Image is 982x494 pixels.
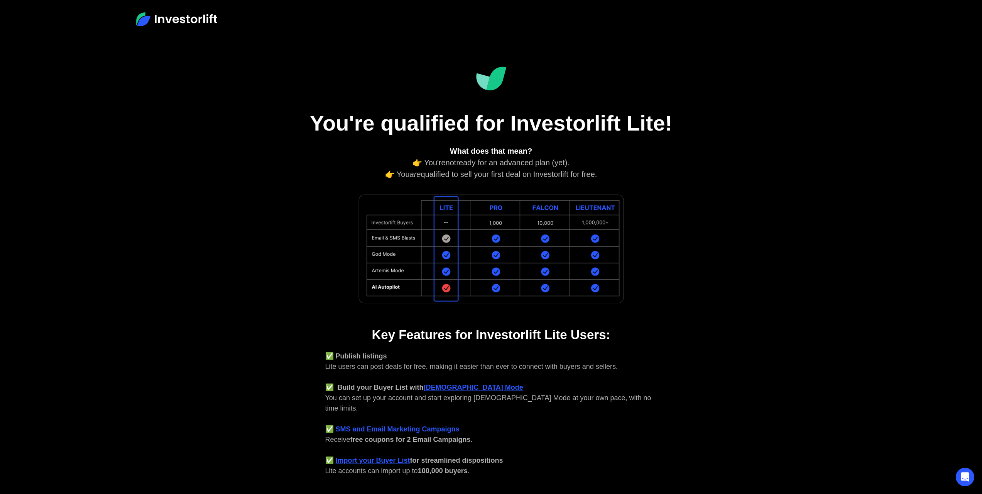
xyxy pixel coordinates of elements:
[336,457,410,464] a: Import your Buyer List
[410,457,503,464] strong: for streamlined dispositions
[325,352,387,360] strong: ✅ Publish listings
[956,468,974,486] div: Open Intercom Messenger
[298,110,684,136] h1: You're qualified for Investorlift Lite!
[350,436,471,443] strong: free coupons for 2 Email Campaigns
[325,351,657,476] div: Lite users can post deals for free, making it easier than ever to connect with buyers and sellers...
[325,425,334,433] strong: ✅
[424,384,523,391] a: [DEMOGRAPHIC_DATA] Mode
[450,147,532,155] strong: What does that mean?
[325,384,424,391] strong: ✅ Build your Buyer List with
[476,66,507,91] img: Investorlift Dashboard
[325,145,657,180] div: 👉 You're ready for an advanced plan (yet). 👉 You qualified to sell your first deal on Investorlif...
[410,170,421,178] em: are
[336,425,460,433] a: SMS and Email Marketing Campaigns
[325,457,334,464] strong: ✅
[372,328,610,342] strong: Key Features for Investorlift Lite Users:
[446,158,456,167] em: not
[418,467,468,475] strong: 100,000 buyers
